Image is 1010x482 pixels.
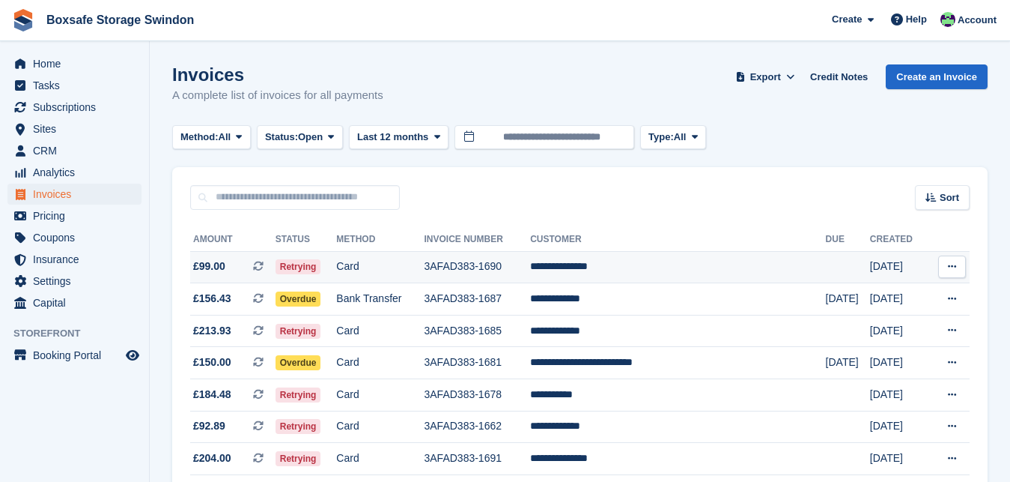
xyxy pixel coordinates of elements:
[425,347,531,379] td: 3AFAD383-1681
[124,346,142,364] a: Preview store
[870,283,928,316] td: [DATE]
[425,315,531,347] td: 3AFAD383-1685
[640,125,706,150] button: Type: All
[425,443,531,475] td: 3AFAD383-1691
[33,162,123,183] span: Analytics
[958,13,997,28] span: Account
[940,12,955,27] img: Kim Virabi
[7,205,142,226] a: menu
[276,388,321,403] span: Retrying
[940,190,959,205] span: Sort
[886,64,988,89] a: Create an Invoice
[7,249,142,270] a: menu
[33,118,123,139] span: Sites
[336,283,424,316] td: Bank Transfer
[357,130,428,145] span: Last 12 months
[33,271,123,292] span: Settings
[33,205,123,226] span: Pricing
[276,259,321,274] span: Retrying
[336,228,424,252] th: Method
[674,130,687,145] span: All
[33,292,123,313] span: Capital
[7,118,142,139] a: menu
[13,326,149,341] span: Storefront
[7,97,142,118] a: menu
[7,345,142,366] a: menu
[276,228,337,252] th: Status
[276,451,321,466] span: Retrying
[190,228,276,252] th: Amount
[172,87,383,104] p: A complete list of invoices for all payments
[193,291,231,307] span: £156.43
[750,70,781,85] span: Export
[7,75,142,96] a: menu
[276,355,321,370] span: Overdue
[425,379,531,412] td: 3AFAD383-1678
[172,64,383,85] h1: Invoices
[7,162,142,183] a: menu
[180,130,219,145] span: Method:
[33,75,123,96] span: Tasks
[349,125,448,150] button: Last 12 months
[425,251,531,283] td: 3AFAD383-1690
[7,53,142,74] a: menu
[193,259,225,274] span: £99.00
[219,130,231,145] span: All
[870,411,928,443] td: [DATE]
[870,315,928,347] td: [DATE]
[193,355,231,370] span: £150.00
[33,140,123,161] span: CRM
[336,411,424,443] td: Card
[425,283,531,316] td: 3AFAD383-1687
[870,228,928,252] th: Created
[7,140,142,161] a: menu
[870,443,928,475] td: [DATE]
[33,53,123,74] span: Home
[40,7,200,32] a: Boxsafe Storage Swindon
[336,443,424,475] td: Card
[276,419,321,434] span: Retrying
[33,97,123,118] span: Subscriptions
[193,451,231,466] span: £204.00
[870,347,928,379] td: [DATE]
[276,324,321,339] span: Retrying
[826,347,870,379] td: [DATE]
[832,12,862,27] span: Create
[7,271,142,292] a: menu
[804,64,874,89] a: Credit Notes
[732,64,798,89] button: Export
[33,249,123,270] span: Insurance
[7,184,142,205] a: menu
[870,251,928,283] td: [DATE]
[336,347,424,379] td: Card
[425,228,531,252] th: Invoice Number
[7,227,142,248] a: menu
[826,283,870,316] td: [DATE]
[530,228,825,252] th: Customer
[648,130,674,145] span: Type:
[193,323,231,339] span: £213.93
[7,292,142,313] a: menu
[12,9,34,31] img: stora-icon-8386f47178a22dfd0bd8f6a31ec36ba5ce8667c1dd55bd0f319d3a0aa187defe.svg
[265,130,298,145] span: Status:
[33,227,123,248] span: Coupons
[336,251,424,283] td: Card
[257,125,343,150] button: Status: Open
[336,379,424,412] td: Card
[870,379,928,412] td: [DATE]
[193,418,225,434] span: £92.89
[33,184,123,205] span: Invoices
[336,315,424,347] td: Card
[193,387,231,403] span: £184.48
[33,345,123,366] span: Booking Portal
[425,411,531,443] td: 3AFAD383-1662
[826,228,870,252] th: Due
[172,125,251,150] button: Method: All
[298,130,323,145] span: Open
[906,12,927,27] span: Help
[276,292,321,307] span: Overdue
